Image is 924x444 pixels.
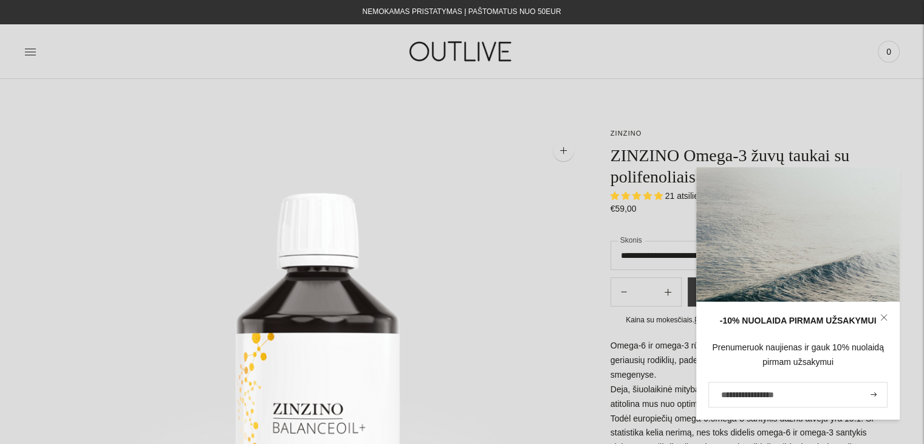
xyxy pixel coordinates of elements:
div: Kaina su mokesčiais. apskaičiuojama apmokėjimo metu. [611,314,875,327]
h1: ZINZINO Omega-3 žuvų taukai su polifenoliais 'Balance Oil' 300ml [611,145,875,187]
img: OUTLIVE [386,30,538,72]
span: 21 atsiliepimai [665,191,719,201]
span: €59,00 [611,204,637,213]
div: -10% NUOLAIDA PIRMAM UŽSAKYMUI [708,314,888,328]
div: Prenumeruok naujienas ir gauk 10% nuolaidą pirmam užsakymui [708,341,888,370]
a: ZINZINO [611,130,642,137]
span: 4.76 stars [611,191,665,201]
a: Pristatymo kaina [694,316,748,324]
a: 0 [878,38,900,65]
button: Į krepšelį [688,277,877,307]
input: Product quantity [637,283,655,301]
button: Subtract product quantity [655,277,681,307]
button: Add product quantity [611,277,637,307]
div: NEMOKAMAS PRISTATYMAS Į PAŠTOMATUS NUO 50EUR [363,5,561,19]
span: 0 [880,43,897,60]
